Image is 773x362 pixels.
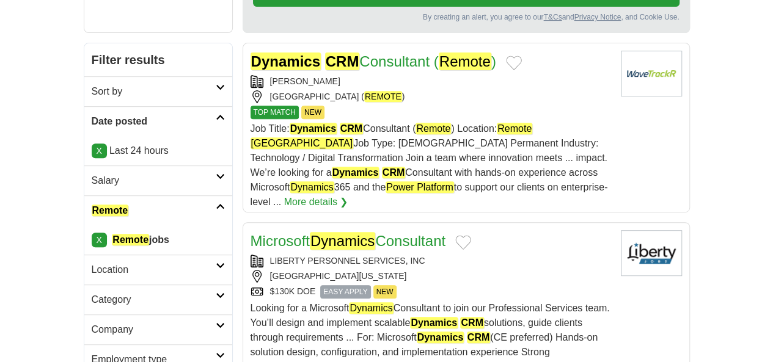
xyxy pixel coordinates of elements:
[92,143,225,158] p: Last 24 hours
[310,232,375,250] em: Dynamics
[251,75,611,88] div: [PERSON_NAME]
[92,143,107,158] a: X
[382,167,405,178] em: CRM
[621,51,682,96] img: Company logo
[253,12,680,23] div: By creating an alert, you agree to our and , and Cookie Use.
[84,106,232,136] a: Date posted
[320,285,370,299] span: EASY APPLY
[92,233,107,247] a: X
[92,84,216,99] h2: Sort by
[84,314,232,344] a: Company
[506,56,522,70] button: Add to favorite jobs
[251,106,299,119] span: TOP MATCH
[251,270,611,283] div: [GEOGRAPHIC_DATA][US_STATE]
[92,322,216,337] h2: Company
[92,262,216,277] h2: Location
[84,43,232,76] h2: Filter results
[497,123,532,134] em: Remote
[251,137,354,149] em: [GEOGRAPHIC_DATA]
[84,255,232,284] a: Location
[410,317,458,328] em: Dynamics
[301,106,324,119] span: NEW
[467,331,490,343] em: CRM
[251,285,611,299] div: $130K DOE
[84,195,232,225] a: Remote
[340,123,363,134] em: CRM
[284,195,348,209] a: More details ❯
[251,232,445,250] a: MicrosoftDynamicsConsultant
[92,205,129,216] em: Remote
[325,52,360,70] em: CRM
[251,52,496,70] a: Dynamics CRMConsultant (Remote)
[574,13,621,21] a: Privacy Notice
[543,13,562,21] a: T&Cs
[386,181,453,193] em: Power Platform
[290,123,337,134] em: Dynamics
[92,292,216,307] h2: Category
[455,235,471,250] button: Add to favorite jobs
[92,173,216,188] h2: Salary
[417,331,464,343] em: Dynamics
[84,165,232,195] a: Salary
[332,167,379,178] em: Dynamics
[92,114,216,129] h2: Date posted
[621,230,682,276] img: Liberty Personnel Services logo
[460,317,483,328] em: CRM
[364,91,402,102] em: REMOTE
[349,302,393,314] em: Dynamics
[439,52,491,70] em: Remote
[251,52,321,70] em: Dynamics
[84,284,232,314] a: Category
[251,123,608,207] span: Job Title: Consultant ( ) Location: Job Type: [DEMOGRAPHIC_DATA] Permanent Industry: Technology /...
[290,181,334,193] em: Dynamics
[416,123,451,134] em: Remote
[270,256,425,266] a: LIBERTY PERSONNEL SERVICES, INC
[112,234,149,245] em: Remote
[251,90,611,103] div: [GEOGRAPHIC_DATA] ( )
[112,234,169,245] strong: jobs
[373,285,397,299] span: NEW
[84,76,232,106] a: Sort by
